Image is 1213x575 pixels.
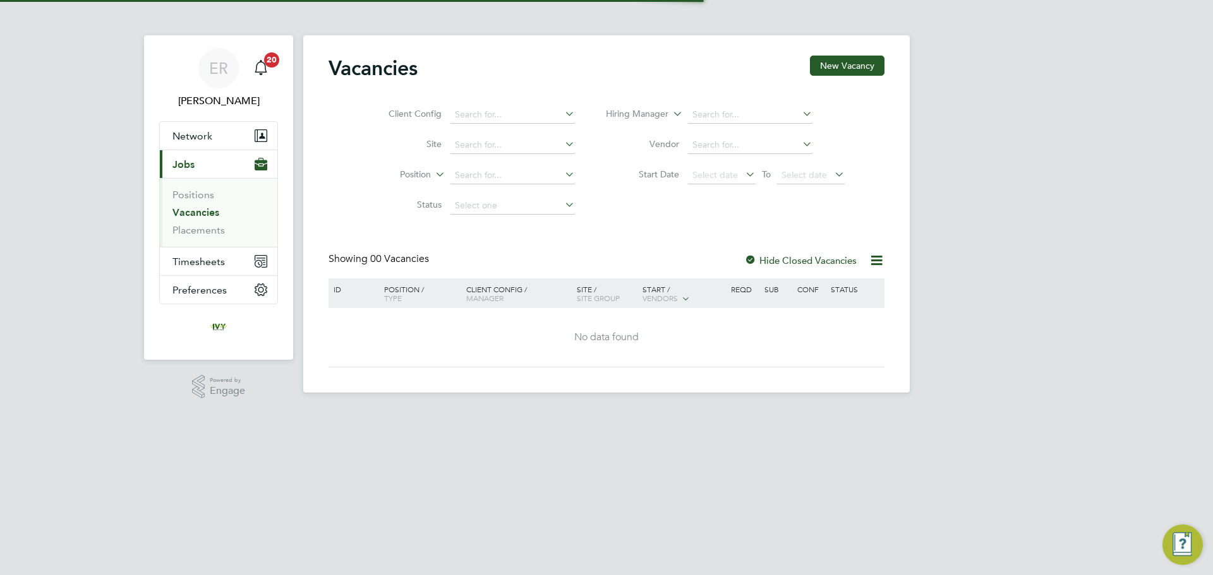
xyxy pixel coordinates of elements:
[370,252,429,265] span: 00 Vacancies
[172,189,214,201] a: Positions
[192,375,246,399] a: Powered byEngage
[369,108,442,119] label: Client Config
[369,199,442,210] label: Status
[159,48,278,109] a: ER[PERSON_NAME]
[264,52,279,68] span: 20
[330,278,375,300] div: ID
[172,158,195,170] span: Jobs
[329,56,418,81] h2: Vacancies
[172,206,219,218] a: Vacancies
[369,138,442,150] label: Site
[794,278,827,300] div: Conf
[450,197,575,215] input: Select one
[450,106,575,124] input: Search for...
[172,284,227,296] span: Preferences
[210,386,245,396] span: Engage
[172,130,212,142] span: Network
[329,252,431,266] div: Showing
[692,169,738,181] span: Select date
[643,293,678,303] span: Vendors
[208,317,229,337] img: ivyresourcegroup-logo-retina.png
[172,224,225,236] a: Placements
[358,169,431,181] label: Position
[210,375,245,386] span: Powered by
[159,93,278,109] span: Emma Randall
[172,256,225,268] span: Timesheets
[577,293,620,303] span: Site Group
[450,167,575,184] input: Search for...
[574,278,640,309] div: Site /
[758,166,775,182] span: To
[688,136,812,154] input: Search for...
[375,278,463,309] div: Position /
[639,278,728,310] div: Start /
[384,293,402,303] span: Type
[1162,525,1203,565] button: Engage Resource Center
[688,106,812,124] input: Search for...
[160,122,277,150] button: Network
[159,317,278,337] a: Go to home page
[160,178,277,247] div: Jobs
[828,278,883,300] div: Status
[606,138,679,150] label: Vendor
[160,276,277,304] button: Preferences
[466,293,504,303] span: Manager
[160,150,277,178] button: Jobs
[606,169,679,180] label: Start Date
[463,278,574,309] div: Client Config /
[744,254,857,266] label: Hide Closed Vacancies
[810,56,884,76] button: New Vacancy
[728,278,761,300] div: Reqd
[450,136,575,154] input: Search for...
[160,247,277,275] button: Timesheets
[330,331,883,344] div: No data found
[209,60,228,76] span: ER
[248,48,274,88] a: 20
[144,35,293,360] nav: Main navigation
[761,278,794,300] div: Sub
[596,108,668,121] label: Hiring Manager
[782,169,827,181] span: Select date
